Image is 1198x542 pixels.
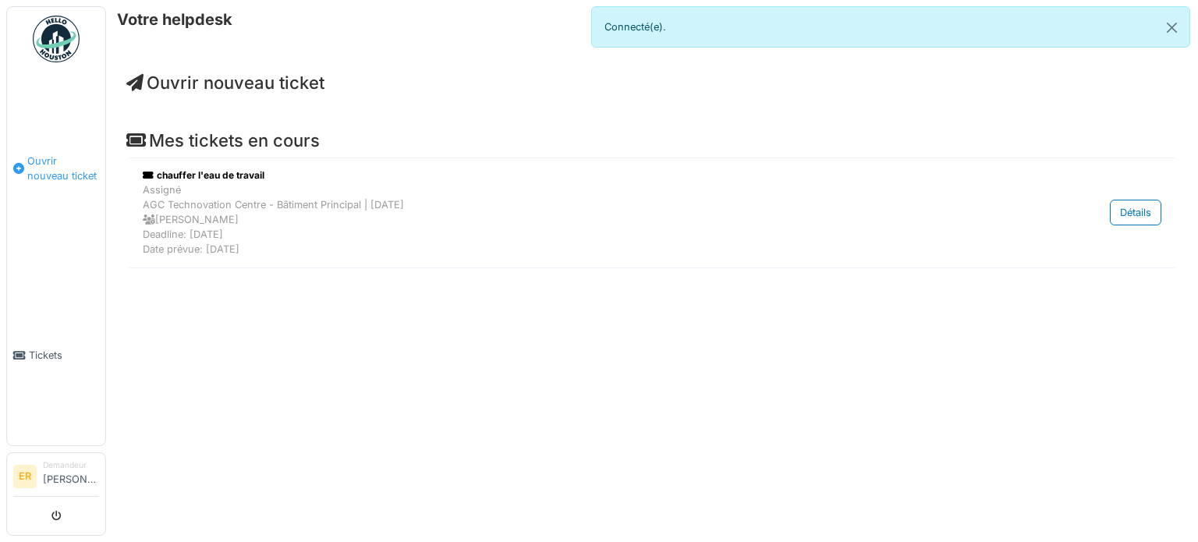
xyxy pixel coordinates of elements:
a: Ouvrir nouveau ticket [7,71,105,266]
a: chauffer l'eau de travail AssignéAGC Technovation Centre - Bâtiment Principal | [DATE] [PERSON_NA... [139,165,1165,261]
div: Demandeur [43,459,99,471]
div: Connecté(e). [591,6,1190,48]
button: Close [1154,7,1189,48]
img: Badge_color-CXgf-gQk.svg [33,16,80,62]
li: ER [13,465,37,488]
h4: Mes tickets en cours [126,130,1178,151]
a: Ouvrir nouveau ticket [126,73,324,93]
a: ER Demandeur[PERSON_NAME] [13,459,99,497]
div: Assigné AGC Technovation Centre - Bâtiment Principal | [DATE] [PERSON_NAME] Deadline: [DATE] Date... [143,182,999,257]
a: Tickets [7,266,105,446]
h6: Votre helpdesk [117,10,232,29]
span: Ouvrir nouveau ticket [27,154,99,183]
div: Détails [1110,200,1161,225]
li: [PERSON_NAME] [43,459,99,493]
span: Tickets [29,348,99,363]
div: chauffer l'eau de travail [143,168,999,182]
